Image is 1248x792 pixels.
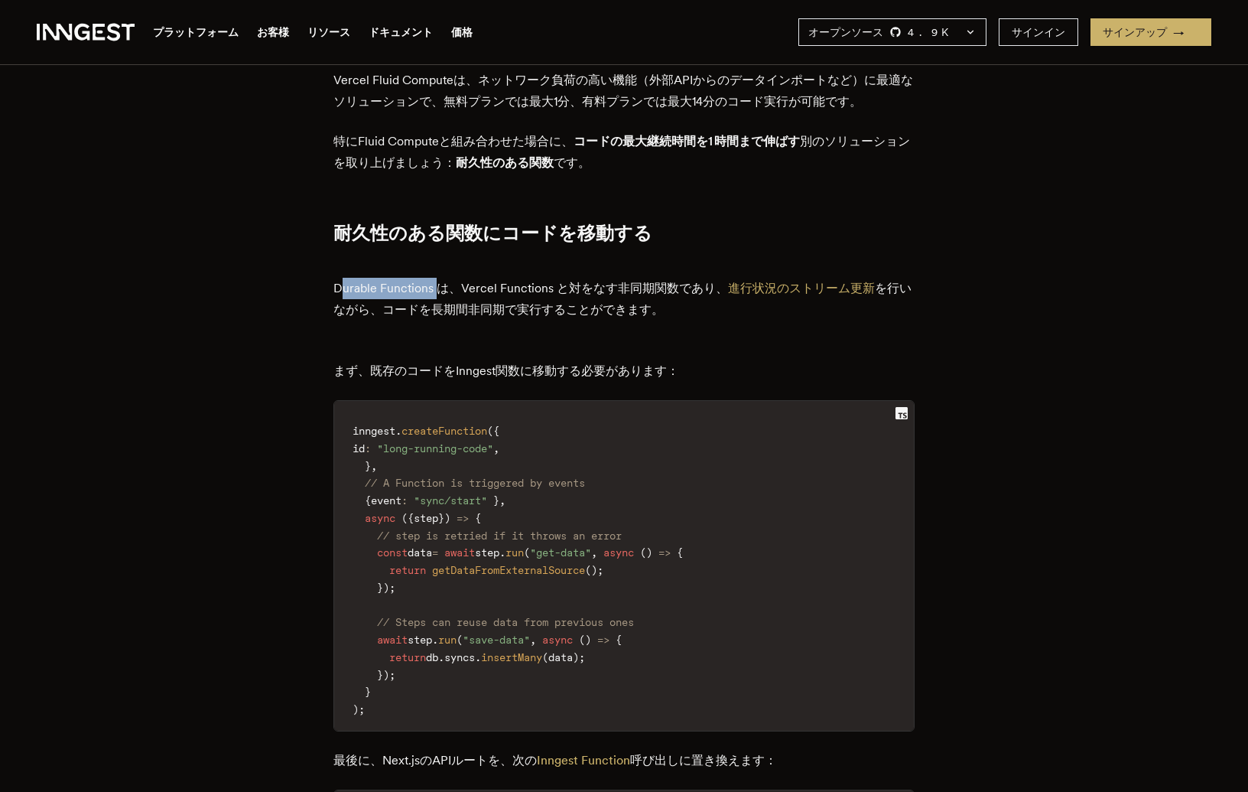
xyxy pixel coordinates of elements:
button: プラットフォーム [153,23,239,42]
span: , [530,634,536,646]
span: "save-data" [463,634,530,646]
span: ( [457,634,463,646]
span: return [389,651,426,663]
span: ( [585,564,591,576]
span: await [377,634,408,646]
p: 最後に、Next.jsのAPIルートを、次の 呼び出しに置き換えます： [333,750,915,771]
span: } [365,460,371,472]
span: // step is retried if it throws an error [377,530,622,542]
span: // Steps can reuse data from previous ones [377,616,634,628]
span: , [591,546,597,559]
span: "long-running-code" [377,442,493,455]
span: "get-data" [530,546,591,559]
span: data [548,651,573,663]
span: ; [389,582,395,594]
span: , [371,460,377,472]
span: inngest [353,425,395,437]
span: } [377,669,383,681]
span: => [457,512,469,524]
span: , [493,442,499,455]
span: ( [640,546,646,559]
span: ) [646,546,652,559]
p: Durable Functions は、Vercel Functions と対をなす非同期関数であり、 を行いながら、コードを長期間非同期で実行することができます。 [333,256,915,321]
span: } [365,686,371,698]
span: . [395,425,401,437]
span: "sync/start" [414,494,487,507]
span: } [438,512,444,524]
span: { [365,494,371,507]
span: step [408,634,432,646]
span: ; [389,669,395,681]
a: ドキュメント [369,23,433,42]
span: async [603,546,634,559]
span: return [389,564,426,576]
span: syncs [444,651,475,663]
span: { [493,425,499,437]
span: event [371,494,401,507]
span: step [414,512,438,524]
span: { [677,546,683,559]
span: => [597,634,609,646]
span: . [432,634,438,646]
span: . [438,651,444,663]
span: getDataFromExternalSource [432,564,585,576]
span: id [353,442,365,455]
span: db [426,651,438,663]
span: 4.9K [908,24,958,40]
span: ( [524,546,530,559]
span: { [475,512,481,524]
span: ( [401,512,408,524]
span: ) [573,651,579,663]
a: 進行状況のストリーム更新 [728,281,875,295]
span: } [377,582,383,594]
a: サインアップ [1090,18,1211,46]
span: { [408,512,414,524]
strong: コードの最大継続時間を1時間まで伸ばす [574,134,800,148]
span: insertMany [481,651,542,663]
span: . [475,651,481,663]
span: ) [591,564,597,576]
span: ) [444,512,450,524]
span: ( [487,425,493,437]
span: . [499,546,505,559]
p: まず、既存のコードをInngest関数に移動する必要があります： [333,339,915,382]
span: await [444,546,475,559]
span: , [499,494,505,507]
a: お客様 [257,23,289,42]
h2: 耐久性のある関数にコードを移動する [333,223,915,244]
span: data [408,546,432,559]
span: ; [359,703,365,715]
span: ; [597,564,603,576]
span: ; [579,651,585,663]
span: } [493,494,499,507]
a: サインイン [999,18,1078,46]
span: ) [383,669,389,681]
span: ( [542,651,548,663]
p: 特にFluid Computeと組み合わせた場合に、 別のソリューションを取り上げましょう： です。 [333,131,915,174]
span: run [438,634,457,646]
span: createFunction [401,425,487,437]
a: Inngest Function [537,753,630,768]
span: → [1173,24,1199,40]
button: リソース [307,23,350,42]
span: オープンソース [808,24,883,40]
span: step [475,546,499,559]
span: ) [585,634,591,646]
strong: 耐久性のある関数 [456,155,554,170]
span: run [505,546,524,559]
span: => [658,546,671,559]
span: const [377,546,408,559]
span: { [616,634,622,646]
span: ) [383,582,389,594]
span: async [542,634,573,646]
p: Vercel Fluid Computeは、ネットワーク負荷の高い機能（外部APIからのデータインポートなど）に最適なソリューションで、無料プランでは最大1分、有料プランでは最大14分のコード実... [333,70,915,112]
span: async [365,512,395,524]
a: 価格 [451,23,473,42]
span: // A Function is triggered by events [365,477,585,489]
span: ) [353,703,359,715]
span: : [365,442,371,455]
span: = [432,546,438,559]
span: ( [579,634,585,646]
